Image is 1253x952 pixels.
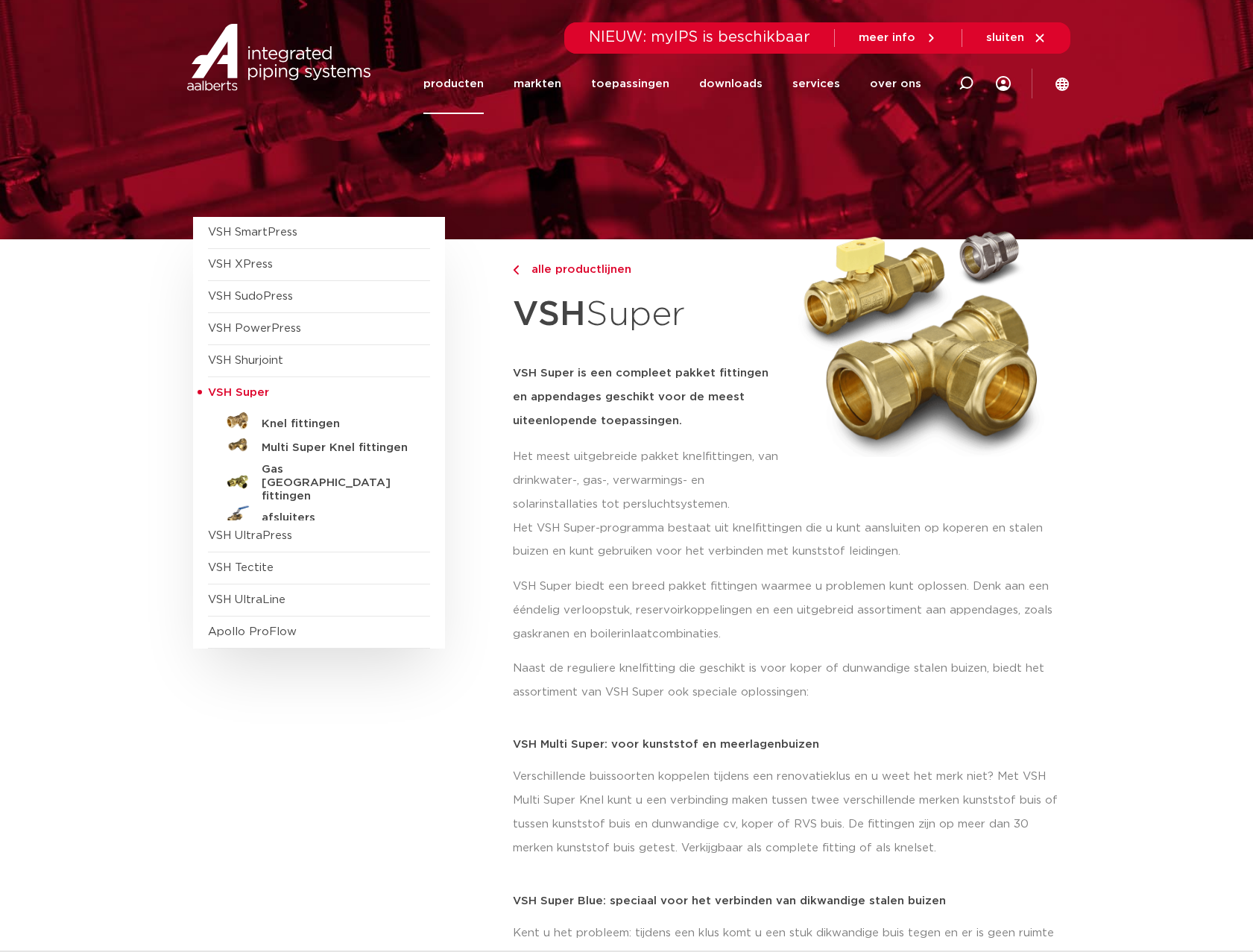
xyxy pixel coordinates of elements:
a: VSH Tectite [208,562,274,573]
strong: VSH [513,297,586,332]
span: meer info [859,32,915,43]
a: Knel fittingen [208,409,430,433]
a: Apollo ProFlow [208,626,297,637]
p: VSH Super Blue: speciaal voor het verbinden van dikwandige stalen buizen [513,895,1061,907]
h5: afsluiters [262,511,409,525]
a: downloads [699,54,763,114]
span: VSH Super [208,387,269,398]
a: VSH SmartPress [208,227,297,238]
a: VSH PowerPress [208,323,301,334]
a: meer info [859,31,938,45]
p: VSH Multi Super: voor kunststof en meerlagenbuizen [513,739,1061,750]
h5: Gas [GEOGRAPHIC_DATA] fittingen [262,463,409,503]
nav: Menu [423,54,921,114]
a: VSH UltraPress [208,530,292,541]
a: VSH SudoPress [208,291,293,302]
a: markten [514,54,561,114]
p: VSH Super biedt een breed pakket fittingen waarmee u problemen kunt oplossen. Denk aan een ééndel... [513,575,1061,646]
p: Naast de reguliere knelfitting die geschikt is voor koper of dunwandige stalen buizen, biedt het ... [513,657,1061,704]
img: chevron-right.svg [513,265,519,275]
p: Verschillende buissoorten koppelen tijdens een renovatieklus en u weet het merk niet? Met VSH Mul... [513,765,1061,860]
h5: VSH Super is een compleet pakket fittingen en appendages geschikt voor de meest uiteenlopende toe... [513,362,783,433]
a: toepassingen [591,54,669,114]
a: producten [423,54,484,114]
a: VSH Shurjoint [208,355,283,366]
span: sluiten [986,32,1024,43]
span: alle productlijnen [523,264,631,275]
h5: Multi Super Knel fittingen [262,441,409,455]
a: VSH XPress [208,259,273,270]
h5: Knel fittingen [262,417,409,431]
a: VSH UltraLine [208,594,285,605]
h1: Super [513,286,783,344]
a: over ons [870,54,921,114]
a: Multi Super Knel fittingen [208,433,430,457]
a: alle productlijnen [513,261,783,279]
a: sluiten [986,31,1047,45]
a: afsluiters [208,503,430,527]
span: NIEUW: myIPS is beschikbaar [589,30,810,45]
a: services [792,54,840,114]
p: Het meest uitgebreide pakket knelfittingen, van drinkwater-, gas-, verwarmings- en solarinstallat... [513,445,783,517]
a: Gas [GEOGRAPHIC_DATA] fittingen [208,457,430,503]
div: my IPS [996,54,1011,114]
p: Het VSH Super-programma bestaat uit knelfittingen die u kunt aansluiten op koperen en stalen buiz... [513,517,1061,564]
